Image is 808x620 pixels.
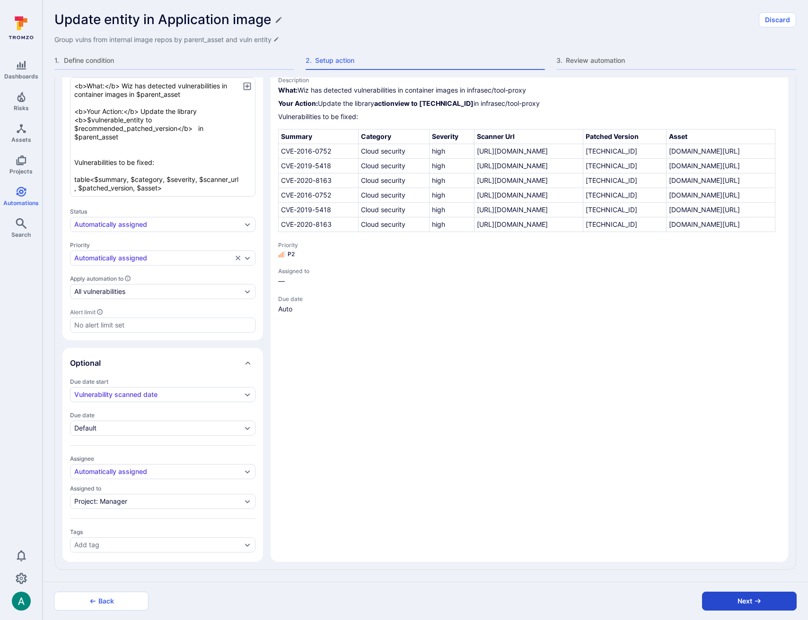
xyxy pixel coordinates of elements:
[124,275,131,282] svg: Choose "New vulnerabilities" if you want this automation to only look at vulnerabilities that wer...
[477,220,548,228] a: [URL][DOMAIN_NAME]
[74,468,147,475] div: Automatically assigned
[4,73,38,80] span: Dashboards
[278,112,781,121] p: Vulnerabilities to be fixed:
[74,424,242,432] button: Default
[74,541,242,549] button: Add tag
[358,129,429,144] th: Category
[278,99,318,107] b: Your Action:
[244,221,251,228] button: Expand dropdown
[583,159,667,173] td: [TECHNICAL_ID]
[74,320,251,330] input: Alert limitSets the maximum number of open alerts this automation will have at a time (not counti...
[244,391,251,398] button: Expand dropdown
[429,203,474,217] td: high
[14,104,29,112] span: Risks
[477,206,548,214] a: [URL][DOMAIN_NAME]
[583,129,667,144] th: Patched Version
[667,203,775,217] td: [DOMAIN_NAME][URL]
[583,188,667,203] td: [TECHNICAL_ID]
[244,468,251,475] button: Expand dropdown
[667,159,775,173] td: [DOMAIN_NAME][URL]
[74,424,97,432] div: Default
[429,217,474,232] td: high
[429,144,474,159] td: high
[74,541,99,549] div: Add tag
[9,168,33,175] span: Projects
[759,12,796,27] button: Discard
[74,254,147,262] div: Automatically assigned
[278,86,781,95] p: Wiz has detected vulnerabilities in container images in infrasec/tool-proxy
[556,56,564,65] span: 3 .
[429,129,474,144] th: Severity
[54,56,62,65] span: 1 .
[667,173,775,188] td: [DOMAIN_NAME][URL]
[279,217,359,232] td: CVE-2020-8163
[474,129,583,144] th: Scanner Url
[70,412,255,419] p: Due date
[429,188,474,203] td: high
[429,173,474,188] td: high
[477,191,548,199] a: [URL][DOMAIN_NAME]
[74,221,242,228] button: Automatically assigned
[667,188,775,203] td: [DOMAIN_NAME][URL]
[62,348,263,378] div: Collapse
[278,267,781,275] span: Assigned to
[74,288,242,295] button: All vulnerabilities
[70,275,255,282] label: Apply automation to
[275,16,282,24] button: Edit title
[54,35,279,44] span: Edit description
[279,203,359,217] td: CVE-2019-5418
[358,173,429,188] td: Cloud security
[70,208,255,215] span: Status
[279,159,359,173] td: CVE-2019-5418
[477,162,548,170] a: [URL][DOMAIN_NAME]
[12,592,31,611] div: Arjan Dehar
[278,86,298,94] b: What:
[429,159,474,173] td: high
[244,254,251,262] button: Expand dropdown
[54,12,271,27] h1: Update entity in Application image
[667,217,775,232] td: [DOMAIN_NAME][URL]
[244,541,251,549] button: Expand dropdown
[278,295,781,302] span: Due date
[477,147,548,155] a: [URL][DOMAIN_NAME]
[279,129,359,144] th: Summary
[70,309,255,316] div: Alert limit
[97,309,103,315] svg: Sets the maximum number of open alerts this automation will have at a time (not counting alerts t...
[583,144,667,159] td: [TECHNICAL_ID]
[70,208,255,232] div: Status toggle
[278,241,781,249] span: Priority
[70,528,255,535] p: Tags
[70,455,255,462] span: Assignee
[74,288,125,295] div: All vulnerabilities
[70,455,255,509] div: Assignee toggle
[70,485,255,492] span: Assigned to
[244,288,251,295] button: Expand dropdown
[54,592,149,611] button: Back
[3,199,39,207] span: Automations
[74,254,232,262] button: Automatically assigned
[278,304,781,314] span: alert due date
[306,56,313,65] span: 2 .
[12,592,31,611] img: ACg8ocLSa5mPYBaXNx3eFu_EmspyJX0laNWN7cXOFirfQ7srZveEpg=s96-c
[70,241,255,249] p: Priority
[74,498,242,505] button: Project: Manager
[358,188,429,203] td: Cloud security
[358,217,429,232] td: Cloud security
[278,86,781,232] div: alert description
[667,144,775,159] td: [DOMAIN_NAME][URL]
[278,276,781,286] span: alert assignee
[583,173,667,188] td: [TECHNICAL_ID]
[358,203,429,217] td: Cloud security
[70,378,255,402] div: Due date start toggle
[278,21,781,314] div: alert fields overview
[702,592,797,611] button: Next
[583,203,667,217] td: [TECHNICAL_ID]
[374,99,474,107] b: actionview to [TECHNICAL_ID]
[278,77,781,84] span: Description
[477,176,548,184] a: [URL][DOMAIN_NAME]
[74,498,127,505] div: Project: Manager
[315,56,545,65] span: Setup action
[74,468,242,475] button: Automatically assigned
[278,99,781,108] p: Update the library in infrasec/tool-proxy
[279,188,359,203] td: CVE-2016-0752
